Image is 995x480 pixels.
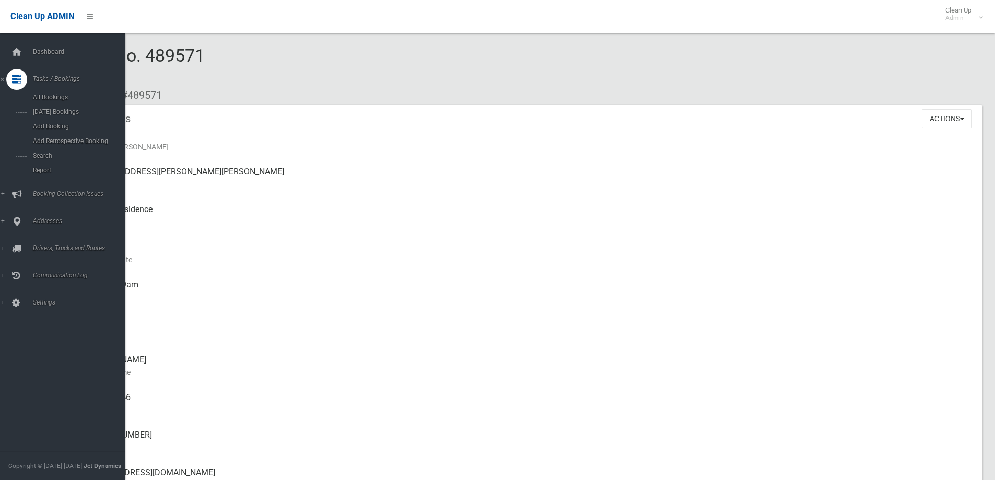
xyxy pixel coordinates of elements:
div: [DATE] [84,310,974,347]
span: Copyright © [DATE]-[DATE] [8,462,82,470]
div: [PHONE_NUMBER] [84,423,974,460]
span: Add Retrospective Booking [30,137,124,145]
small: Collection Date [84,253,974,266]
span: Addresses [30,217,133,225]
span: Settings [30,299,133,306]
small: Admin [945,14,971,22]
div: Front of Residence [84,197,974,235]
div: [STREET_ADDRESS][PERSON_NAME][PERSON_NAME] [84,159,974,197]
small: Address [84,178,974,191]
span: Report [30,167,124,174]
span: Booking No. 489571 [46,45,205,86]
button: Actions [922,109,972,128]
span: Communication Log [30,272,133,279]
span: Clean Up ADMIN [10,11,74,21]
span: Dashboard [30,48,133,55]
div: [DATE] [84,235,974,272]
span: Clean Up [940,6,982,22]
strong: Jet Dynamics [84,462,121,470]
small: Name of [PERSON_NAME] [84,141,974,153]
span: Add Booking [30,123,124,130]
small: Pickup Point [84,216,974,228]
span: Drivers, Trucks and Routes [30,244,133,252]
small: Zone [84,329,974,341]
span: All Bookings [30,93,124,101]
div: [DATE] 6:59am [84,272,974,310]
span: Tasks / Bookings [30,75,133,83]
span: [DATE] Bookings [30,108,124,115]
small: Mobile [84,404,974,416]
small: Collected At [84,291,974,303]
span: Booking Collection Issues [30,190,133,197]
small: Landline [84,441,974,454]
div: [PERSON_NAME] [84,347,974,385]
li: #489571 [114,86,162,105]
div: 0414838546 [84,385,974,423]
span: Search [30,152,124,159]
small: Contact Name [84,366,974,379]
